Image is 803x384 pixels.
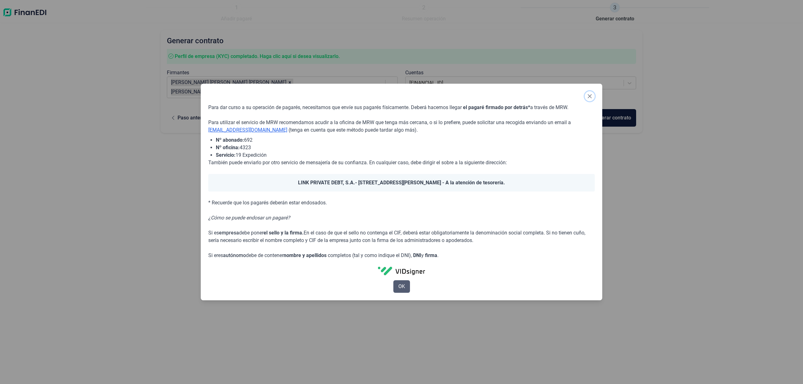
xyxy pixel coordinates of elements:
span: Nº abonado: [216,137,244,143]
div: - [STREET_ADDRESS][PERSON_NAME] - A la atención de tesorería. [208,174,595,192]
span: empresa [219,230,239,236]
span: autónomo [223,252,246,258]
p: Para dar curso a su operación de pagarés, necesitamos que envíe sus pagarés físicamente. Deberá h... [208,104,595,111]
li: 4323 [216,144,595,151]
p: Para utilizar el servicio de MRW recomendamos acudir a la oficina de MRW que tenga más cercana, o... [208,119,595,134]
button: Close [585,91,595,101]
span: DNI [413,252,421,258]
span: OK [398,283,405,290]
p: * Recuerde que los pagarés deberán estar endosados. [208,199,595,207]
span: el pagaré firmado por detrás* [463,104,530,110]
li: 19 Expedición [216,151,595,159]
span: el sello y la firma. [263,230,304,236]
p: También puede enviarlo por otro servicio de mensajería de su confianza. En cualquier caso, debe d... [208,159,595,166]
p: Si es debe poner En el caso de que el sello no contenga el CIF, deberá estar obligatoriamente la ... [208,229,595,244]
li: 692 [216,136,595,144]
a: [EMAIL_ADDRESS][DOMAIN_NAME] [208,127,287,133]
span: Servicio: [216,152,236,158]
p: ¿Cómo se puede endosar un pagaré? [208,214,595,222]
span: Nº oficina: [216,145,240,150]
span: firma [425,252,437,258]
span: nombre y apellidos [284,252,327,258]
span: LINK PRIVATE DEBT, S.A. [298,180,355,186]
p: Si eres debe de contener completos (tal y como indique el DNI), y . [208,252,595,259]
button: OK [393,280,410,293]
img: vidSignerLogo [378,267,425,275]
